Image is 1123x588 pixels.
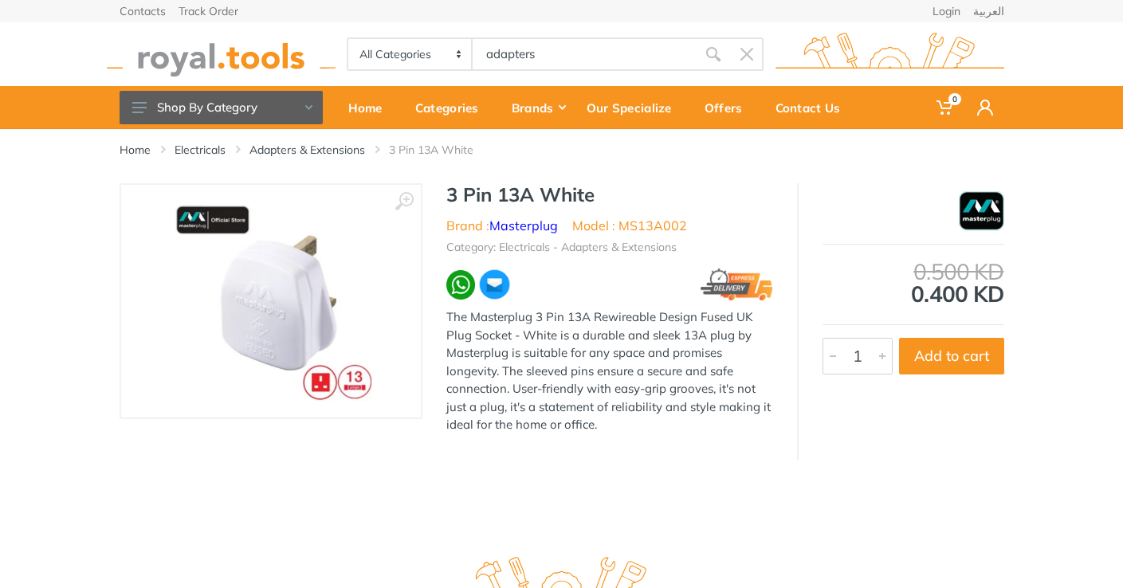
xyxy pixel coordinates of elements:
[693,91,764,124] div: Offers
[446,308,773,434] div: The Masterplug 3 Pin 13A Rewireable Design Fused UK Plug Socket - White is a durable and sleek 13...
[959,191,1004,231] img: Masterplug
[693,86,764,129] a: Offers
[446,183,773,206] h1: 3 Pin 13A White
[175,142,226,158] a: Electricals
[489,218,558,233] a: Masterplug
[775,33,1004,76] img: royal.tools Logo
[249,142,365,158] a: Adapters & Extensions
[337,86,404,129] a: Home
[120,142,151,158] a: Home
[389,142,497,158] li: 3 Pin 13A White
[899,338,1004,374] button: Add to cart
[501,91,575,124] div: Brands
[348,39,473,69] select: Category
[572,216,687,235] li: Model : MS13A002
[764,91,862,124] div: Contact Us
[823,261,1004,283] div: 0.500 KD
[925,86,966,129] a: 0
[948,93,961,105] span: 0
[575,91,693,124] div: Our Specialize
[404,86,501,129] a: Categories
[171,201,371,402] img: Royal Tools - 3 Pin 13A White
[404,91,501,124] div: Categories
[473,37,696,71] input: Site search
[179,6,238,17] a: Track Order
[933,6,960,17] a: Login
[764,86,862,129] a: Contact Us
[701,269,773,301] img: express.png
[973,6,1004,17] a: العربية
[446,216,558,235] li: Brand :
[120,142,1004,158] nav: breadcrumb
[120,6,166,17] a: Contacts
[446,239,677,256] li: Category: Electricals - Adapters & Extensions
[478,269,511,301] img: ma.webp
[120,91,323,124] button: Shop By Category
[107,33,336,76] img: royal.tools Logo
[337,91,404,124] div: Home
[575,86,693,129] a: Our Specialize
[446,270,476,300] img: wa.webp
[823,261,1004,305] div: 0.400 KD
